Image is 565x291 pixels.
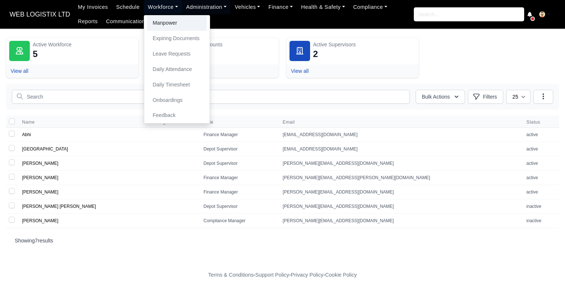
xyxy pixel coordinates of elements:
[22,175,58,180] a: [PERSON_NAME]
[313,41,416,48] div: Active Supervisors
[22,161,58,166] a: [PERSON_NAME]
[33,41,135,48] div: Active Workforce
[173,41,276,48] div: Deactivated Accounts
[147,62,207,77] a: Daily Attendance
[147,15,207,31] a: Manpower
[283,119,518,125] span: Email
[147,93,207,108] a: Onboardings
[522,156,559,171] td: active
[522,142,559,156] td: active
[255,272,289,278] a: Support Policy
[313,48,318,60] div: 2
[528,256,565,291] iframe: Chat Widget
[522,214,559,228] td: inactive
[199,214,278,228] td: Compliance Manager
[147,108,207,123] a: Feedback
[22,132,31,137] a: Abhi
[22,189,58,195] a: [PERSON_NAME]
[522,185,559,199] td: active
[278,214,522,228] td: [PERSON_NAME][EMAIL_ADDRESS][DOMAIN_NAME]
[15,237,550,244] p: Showing results
[6,7,74,22] a: WEB LOGISTIX LTD
[147,77,207,93] a: Daily Timesheet
[291,272,324,278] a: Privacy Policy
[22,119,40,125] button: Name
[414,7,524,21] input: Search...
[74,14,102,29] a: Reports
[22,119,35,125] span: Name
[199,185,278,199] td: Finance Manager
[278,128,522,142] td: [EMAIL_ADDRESS][DOMAIN_NAME]
[12,90,410,104] input: Search
[199,156,278,171] td: Depot Supervisor
[102,14,152,29] a: Communications
[199,199,278,214] td: Depot Supervisor
[147,46,207,62] a: Leave Requests
[208,272,253,278] a: Terms & Conditions
[22,204,96,209] a: [PERSON_NAME] [PERSON_NAME]
[35,238,38,244] span: 7
[33,48,38,60] div: 5
[416,90,465,104] button: Bulk Actions
[199,128,278,142] td: Finance Manager
[147,31,207,46] a: Expiring Documents
[199,171,278,185] td: Finance Manager
[203,119,219,125] button: Role
[522,171,559,185] td: active
[22,146,68,152] a: [GEOGRAPHIC_DATA]
[22,218,58,223] a: [PERSON_NAME]
[522,128,559,142] td: active
[526,119,555,125] span: Status
[325,272,357,278] a: Cookie Policy
[522,199,559,214] td: inactive
[468,90,503,104] button: Filters
[278,171,522,185] td: [PERSON_NAME][EMAIL_ADDRESS][PERSON_NAME][DOMAIN_NAME]
[278,185,522,199] td: [PERSON_NAME][EMAIL_ADDRESS][DOMAIN_NAME]
[291,68,309,74] a: View all
[278,156,522,171] td: [PERSON_NAME][EMAIL_ADDRESS][DOMAIN_NAME]
[11,68,28,74] a: View all
[199,142,278,156] td: Depot Supervisor
[278,199,522,214] td: [PERSON_NAME][EMAIL_ADDRESS][DOMAIN_NAME]
[278,142,522,156] td: [EMAIL_ADDRESS][DOMAIN_NAME]
[73,271,492,279] div: - - -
